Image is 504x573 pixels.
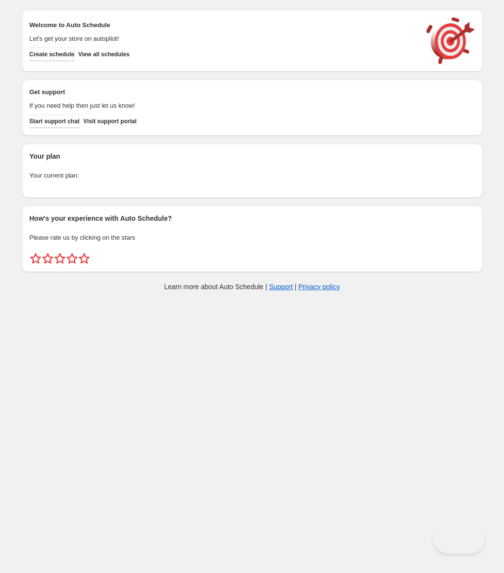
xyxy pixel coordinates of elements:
[30,233,475,243] p: Please rate us by clicking on the stars
[83,115,137,128] a: Visit support portal
[30,115,80,128] a: Start support chat
[30,101,417,111] p: If you need help then just let us know!
[30,213,475,223] h2: How's your experience with Auto Schedule?
[164,282,340,292] p: Learn more about Auto Schedule | |
[30,87,417,97] h2: Get support
[30,48,75,61] button: Create schedule
[30,34,417,44] p: Let's get your store on autopilot!
[434,524,485,554] iframe: Toggle Customer Support
[78,48,130,61] button: View all schedules
[269,283,293,291] a: Support
[30,171,475,180] p: Your current plan:
[298,283,340,291] a: Privacy policy
[30,50,75,58] span: Create schedule
[30,151,475,161] h2: Your plan
[78,50,130,58] span: View all schedules
[30,117,80,125] span: Start support chat
[30,20,417,30] h2: Welcome to Auto Schedule
[83,117,137,125] span: Visit support portal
